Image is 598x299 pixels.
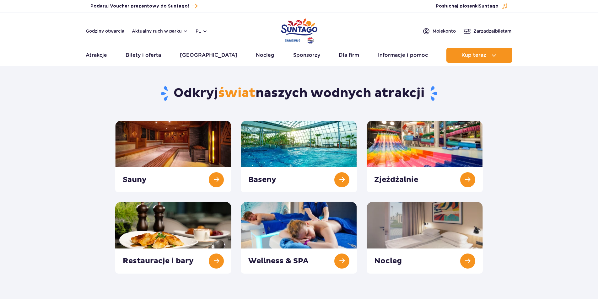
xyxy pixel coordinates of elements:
a: Bilety i oferta [126,48,161,63]
a: Podaruj Voucher prezentowy do Suntago! [90,2,197,10]
a: Sponsorzy [293,48,320,63]
span: Posłuchaj piosenki [436,3,498,9]
button: pl [196,28,207,34]
span: Podaruj Voucher prezentowy do Suntago! [90,3,189,9]
a: Park of Poland [281,16,317,45]
a: Nocleg [256,48,274,63]
button: Posłuchaj piosenkiSuntago [436,3,508,9]
button: Kup teraz [446,48,512,63]
a: Atrakcje [86,48,107,63]
button: Aktualny ruch w parku [132,29,188,34]
a: Zarządzajbiletami [463,27,513,35]
span: Zarządzaj biletami [473,28,513,34]
a: Mojekonto [423,27,456,35]
a: Godziny otwarcia [86,28,124,34]
a: Dla firm [339,48,359,63]
span: świat [218,85,256,101]
span: Moje konto [433,28,456,34]
a: [GEOGRAPHIC_DATA] [180,48,237,63]
span: Suntago [479,4,498,8]
span: Kup teraz [461,52,486,58]
a: Informacje i pomoc [378,48,428,63]
h1: Odkryj naszych wodnych atrakcji [115,85,483,102]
